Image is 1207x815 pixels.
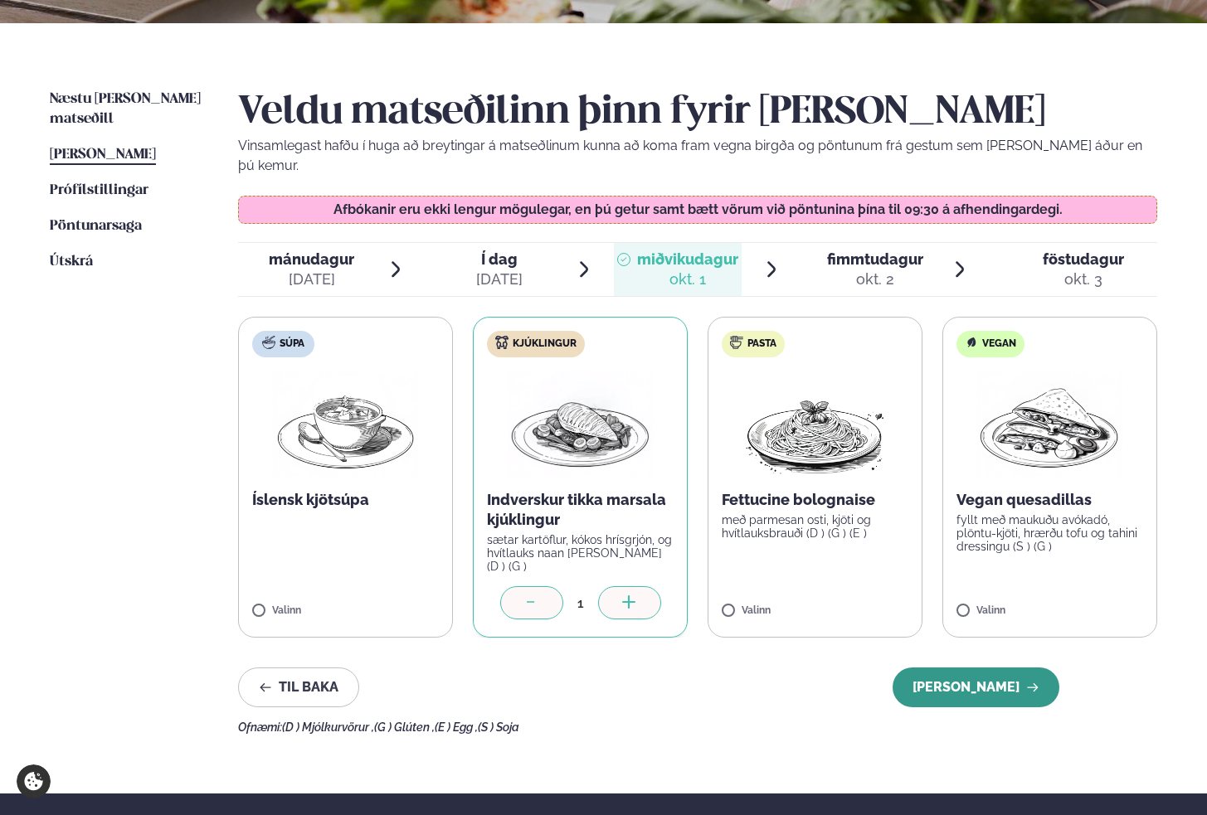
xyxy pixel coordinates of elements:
[1043,250,1124,268] span: föstudagur
[50,148,156,162] span: [PERSON_NAME]
[965,336,978,349] img: Vegan.svg
[252,490,439,510] p: Íslensk kjötsúpa
[50,255,93,269] span: Útskrá
[17,764,51,798] a: Cookie settings
[563,594,598,613] div: 1
[495,336,509,349] img: chicken.svg
[722,490,908,510] p: Fettucine bolognaise
[50,92,201,126] span: Næstu [PERSON_NAME] matseðill
[637,269,738,289] div: okt. 1
[262,336,275,349] img: soup.svg
[478,720,519,734] span: (S ) Soja
[508,371,654,477] img: Chicken-breast.png
[50,181,148,201] a: Prófílstillingar
[238,90,1157,136] h2: Veldu matseðilinn þinn fyrir [PERSON_NAME]
[487,490,674,530] p: Indverskur tikka marsala kjúklingur
[956,490,1143,510] p: Vegan quesadillas
[269,269,354,289] div: [DATE]
[273,371,419,477] img: Soup.png
[282,720,374,734] span: (D ) Mjólkurvörur ,
[476,250,523,269] span: Í dag
[50,216,142,236] a: Pöntunarsaga
[238,720,1157,734] div: Ofnæmi:
[50,90,205,129] a: Næstu [PERSON_NAME] matseðill
[742,371,888,477] img: Spagetti.png
[730,336,743,349] img: pasta.svg
[722,513,908,540] p: með parmesan osti, kjöti og hvítlauksbrauði (D ) (G ) (E )
[238,136,1157,176] p: Vinsamlegast hafðu í huga að breytingar á matseðlinum kunna að koma fram vegna birgða og pöntunum...
[256,203,1141,216] p: Afbókanir eru ekki lengur mögulegar, en þú getur samt bætt vörum við pöntunina þína til 09:30 á a...
[956,513,1143,553] p: fyllt með maukuðu avókadó, plöntu-kjöti, hrærðu tofu og tahini dressingu (S ) (G )
[50,183,148,197] span: Prófílstillingar
[1043,269,1124,289] div: okt. 3
[513,337,577,351] span: Kjúklingur
[487,533,674,573] p: sætar kartöflur, kókos hrísgrjón, og hvítlauks naan [PERSON_NAME] (D ) (G )
[50,145,156,165] a: [PERSON_NAME]
[637,250,738,268] span: miðvikudagur
[893,667,1059,707] button: [PERSON_NAME]
[827,269,923,289] div: okt. 2
[374,720,435,734] span: (G ) Glúten ,
[982,337,1016,351] span: Vegan
[435,720,478,734] span: (E ) Egg ,
[827,250,923,268] span: fimmtudagur
[747,337,776,351] span: Pasta
[50,219,142,233] span: Pöntunarsaga
[238,667,359,707] button: Til baka
[269,250,354,268] span: mánudagur
[476,269,523,289] div: [DATE]
[280,337,304,351] span: Súpa
[977,371,1123,477] img: Quesadilla.png
[50,252,93,272] a: Útskrá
